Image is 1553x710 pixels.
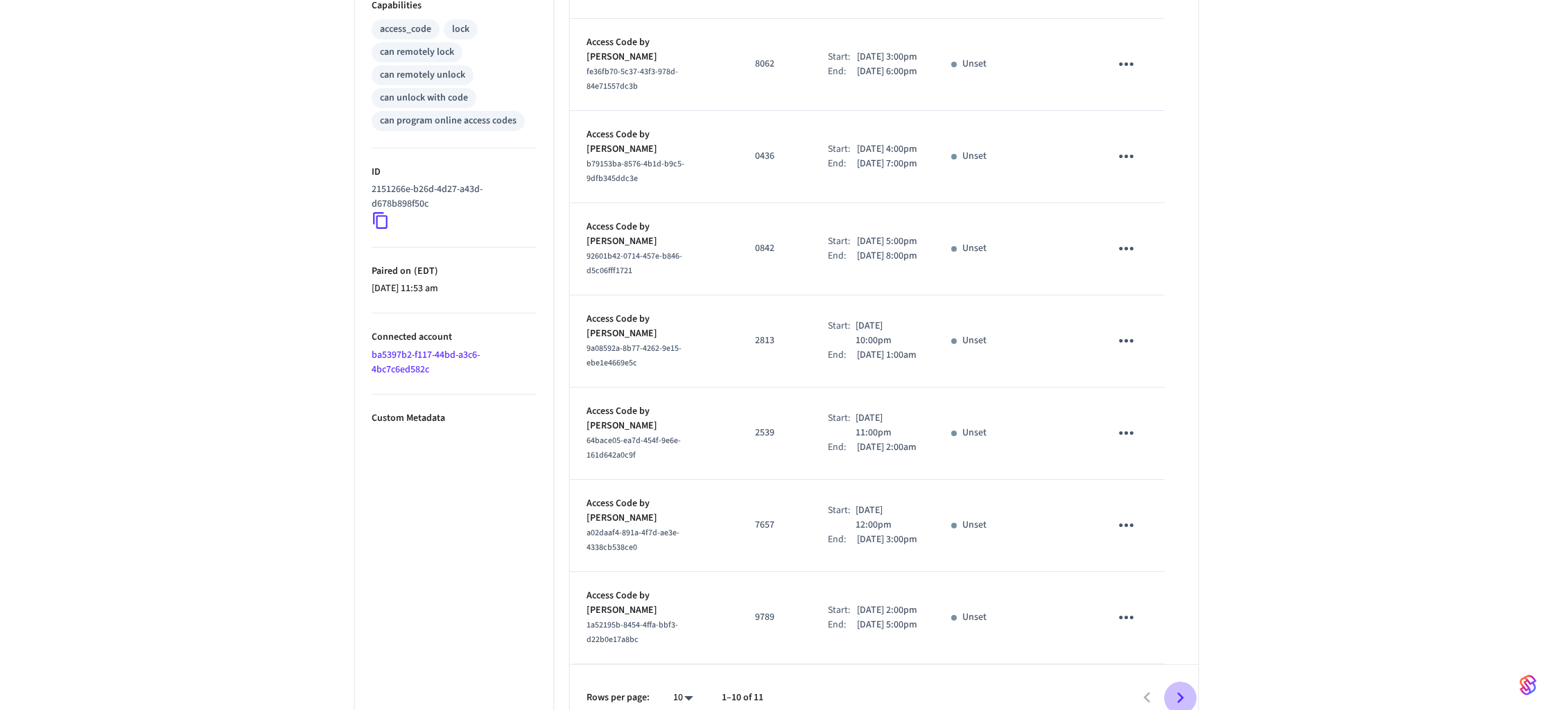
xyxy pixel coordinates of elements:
[962,57,987,71] p: Unset
[1520,674,1536,696] img: SeamLogoGradient.69752ec5.svg
[828,603,857,618] div: Start:
[962,334,987,348] p: Unset
[722,691,763,705] p: 1–10 of 11
[411,264,438,278] span: ( EDT )
[372,411,537,426] p: Custom Metadata
[380,22,431,37] div: access_code
[380,45,454,60] div: can remotely lock
[452,22,469,37] div: lock
[857,142,917,157] p: [DATE] 4:00pm
[587,66,678,92] span: fe36fb70-5c37-43f3-978d-84e71557dc3b
[856,411,918,440] p: [DATE] 11:00pm
[372,182,531,211] p: 2151266e-b26d-4d27-a43d-d678b898f50c
[828,440,857,455] div: End:
[372,165,537,180] p: ID
[755,57,795,71] p: 8062
[857,603,917,618] p: [DATE] 2:00pm
[828,618,857,632] div: End:
[372,282,537,296] p: [DATE] 11:53 am
[755,518,795,532] p: 7657
[587,527,679,553] span: a02daaf4-891a-4f7d-ae3e-4338cb538ce0
[372,348,480,376] a: ba5397b2-f117-44bd-a3c6-4bc7c6ed582c
[587,220,722,249] p: Access Code by [PERSON_NAME]
[962,426,987,440] p: Unset
[587,35,722,64] p: Access Code by [PERSON_NAME]
[857,234,917,249] p: [DATE] 5:00pm
[857,532,917,547] p: [DATE] 3:00pm
[828,64,857,79] div: End:
[856,319,918,348] p: [DATE] 10:00pm
[828,503,856,532] div: Start:
[587,312,722,341] p: Access Code by [PERSON_NAME]
[587,691,650,705] p: Rows per page:
[755,426,795,440] p: 2539
[857,249,917,263] p: [DATE] 8:00pm
[828,234,857,249] div: Start:
[857,618,917,632] p: [DATE] 5:00pm
[828,142,857,157] div: Start:
[828,50,857,64] div: Start:
[755,610,795,625] p: 9789
[587,158,684,184] span: b79153ba-8576-4b1d-b9c5-9dfb345ddc3e
[587,128,722,157] p: Access Code by [PERSON_NAME]
[755,241,795,256] p: 0842
[755,334,795,348] p: 2813
[587,250,682,277] span: 92601b42-0714-457e-b846-d5c06fff1721
[828,157,857,171] div: End:
[587,589,722,618] p: Access Code by [PERSON_NAME]
[828,348,857,363] div: End:
[587,343,682,369] span: 9a08592a-8b77-4262-9e15-ebe1e4669e5c
[372,264,537,279] p: Paired on
[857,157,917,171] p: [DATE] 7:00pm
[380,91,468,105] div: can unlock with code
[828,249,857,263] div: End:
[587,619,678,646] span: 1a52195b-8454-4ffa-bbf3-d22b0e17a8bc
[962,149,987,164] p: Unset
[587,496,722,526] p: Access Code by [PERSON_NAME]
[380,114,517,128] div: can program online access codes
[857,440,917,455] p: [DATE] 2:00am
[587,435,681,461] span: 64bace05-ea7d-454f-9e6e-161d642a0c9f
[962,241,987,256] p: Unset
[828,532,857,547] div: End:
[828,411,856,440] div: Start:
[828,319,856,348] div: Start:
[857,50,917,64] p: [DATE] 3:00pm
[962,518,987,532] p: Unset
[755,149,795,164] p: 0436
[587,404,722,433] p: Access Code by [PERSON_NAME]
[372,330,537,345] p: Connected account
[857,348,917,363] p: [DATE] 1:00am
[856,503,918,532] p: [DATE] 12:00pm
[666,688,700,708] div: 10
[380,68,465,83] div: can remotely unlock
[962,610,987,625] p: Unset
[857,64,917,79] p: [DATE] 6:00pm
